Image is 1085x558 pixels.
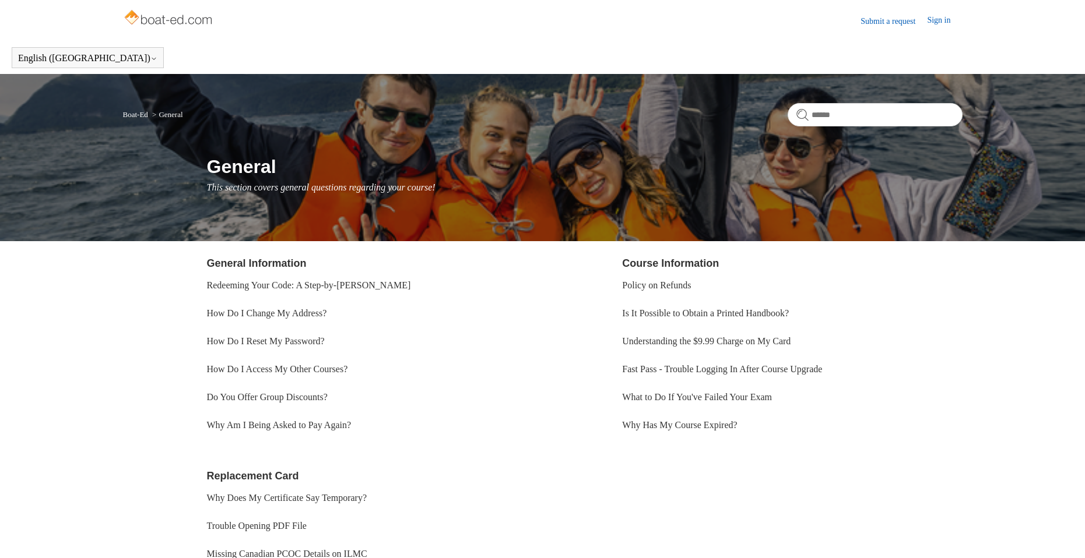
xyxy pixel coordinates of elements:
p: This section covers general questions regarding your course! [207,181,963,195]
a: How Do I Change My Address? [207,308,327,318]
a: Replacement Card [207,470,299,482]
a: How Do I Reset My Password? [207,336,325,346]
button: English ([GEOGRAPHIC_DATA]) [18,53,157,63]
a: Do You Offer Group Discounts? [207,392,328,402]
a: Understanding the $9.99 Charge on My Card [622,336,791,346]
a: What to Do If You've Failed Your Exam [622,392,772,402]
img: Boat-Ed Help Center home page [123,7,216,30]
a: Submit a request [861,15,927,27]
h1: General [207,153,963,181]
a: Why Does My Certificate Say Temporary? [207,493,367,503]
a: General Information [207,257,307,269]
a: Redeeming Your Code: A Step-by-[PERSON_NAME] [207,280,411,290]
a: How Do I Access My Other Courses? [207,364,348,374]
input: Search [788,103,963,126]
a: Is It Possible to Obtain a Printed Handbook? [622,308,789,318]
li: Boat-Ed [123,110,150,119]
a: Policy on Refunds [622,280,691,290]
a: Course Information [622,257,719,269]
li: General [150,110,182,119]
a: Boat-Ed [123,110,148,119]
a: Sign in [927,14,962,28]
a: Fast Pass - Trouble Logging In After Course Upgrade [622,364,822,374]
a: Why Has My Course Expired? [622,420,737,430]
a: Trouble Opening PDF File [207,521,307,531]
a: Why Am I Being Asked to Pay Again? [207,420,352,430]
